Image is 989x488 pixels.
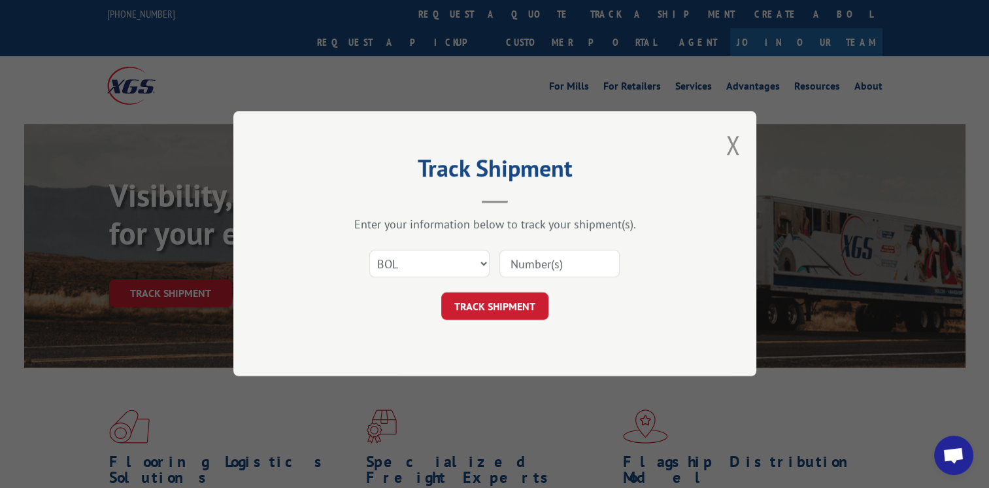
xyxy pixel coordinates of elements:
[299,159,691,184] h2: Track Shipment
[726,128,740,162] button: Close modal
[299,217,691,232] div: Enter your information below to track your shipment(s).
[499,251,620,278] input: Number(s)
[441,293,548,321] button: TRACK SHIPMENT
[934,436,973,475] div: Open chat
